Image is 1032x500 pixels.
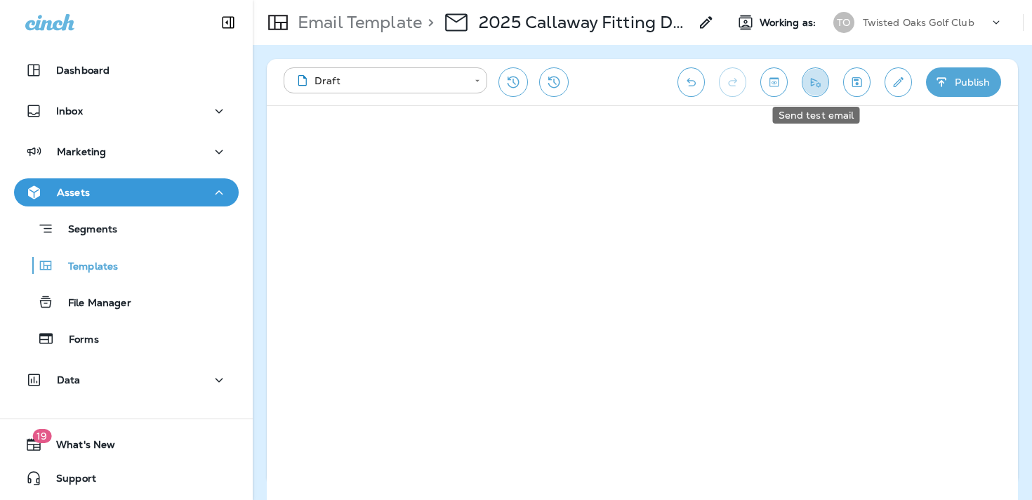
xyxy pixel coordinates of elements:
span: Working as: [760,17,819,29]
button: Save [843,67,871,97]
button: View Changelog [539,67,569,97]
p: Email Template [292,12,422,33]
button: Dashboard [14,56,239,84]
span: What's New [42,439,115,456]
button: Send test email [802,67,829,97]
p: Forms [55,334,99,347]
button: File Manager [14,287,239,317]
button: Assets [14,178,239,206]
span: Support [42,473,96,489]
button: Marketing [14,138,239,166]
p: > [422,12,434,33]
p: Segments [54,223,117,237]
button: Undo [677,67,705,97]
button: Inbox [14,97,239,125]
p: Dashboard [56,65,110,76]
button: 19What's New [14,430,239,459]
button: Templates [14,251,239,280]
p: Twisted Oaks Golf Club [863,17,974,28]
button: Toggle preview [760,67,788,97]
button: Edit details [885,67,912,97]
button: Collapse Sidebar [209,8,248,37]
p: Assets [57,187,90,198]
div: Draft [293,74,465,88]
p: File Manager [54,297,131,310]
button: Restore from previous version [498,67,528,97]
p: 2025 Callaway Fitting Day - 10/30 [479,12,689,33]
p: Marketing [57,146,106,157]
button: Support [14,464,239,492]
div: Send test email [773,107,860,124]
div: TO [833,12,854,33]
p: Inbox [56,105,83,117]
button: Forms [14,324,239,353]
button: Publish [926,67,1001,97]
p: Templates [54,261,118,274]
button: Data [14,366,239,394]
span: 19 [32,429,51,443]
button: Segments [14,213,239,244]
p: Data [57,374,81,386]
